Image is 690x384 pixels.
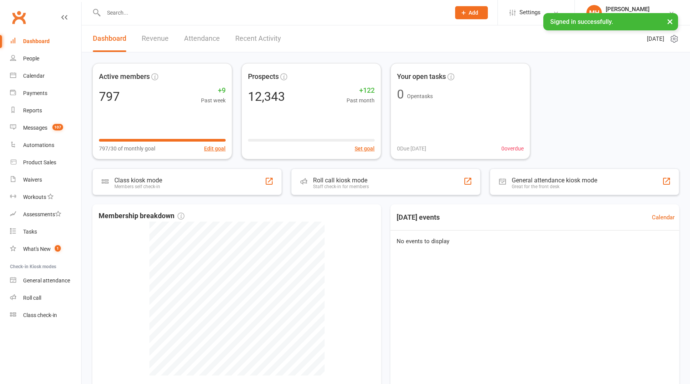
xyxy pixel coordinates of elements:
span: +9 [201,85,226,96]
span: Prospects [248,71,279,82]
a: Dashboard [93,25,126,52]
a: Clubworx [9,8,28,27]
a: Calendar [652,213,675,222]
div: Members self check-in [114,184,162,189]
span: 0 overdue [501,144,524,153]
a: People [10,50,81,67]
div: Automations [23,142,54,148]
div: Calendar [23,73,45,79]
a: Assessments [10,206,81,223]
a: What's New1 [10,240,81,258]
a: Messages 107 [10,119,81,137]
a: General attendance kiosk mode [10,272,81,289]
div: Workouts [23,194,46,200]
a: Automations [10,137,81,154]
h3: [DATE] events [390,210,446,224]
div: Tasks [23,229,37,235]
a: Waivers [10,171,81,189]
button: Set goal [355,144,375,153]
div: Class kiosk mode [114,177,162,184]
a: Roll call [10,289,81,307]
span: Your open tasks [397,71,446,82]
a: Revenue [142,25,169,52]
span: 0 Due [DATE] [397,144,426,153]
span: 1 [55,245,61,252]
div: General attendance [23,277,70,284]
span: [DATE] [647,34,664,43]
a: Dashboard [10,33,81,50]
div: Roll call kiosk mode [313,177,369,184]
a: Calendar [10,67,81,85]
div: ACA Network [606,13,650,20]
span: Settings [519,4,541,21]
div: Staff check-in for members [313,184,369,189]
a: Workouts [10,189,81,206]
a: Reports [10,102,81,119]
div: 12,343 [248,90,285,103]
span: Active members [99,71,150,82]
div: No events to display [387,230,682,252]
div: Dashboard [23,38,50,44]
span: 107 [52,124,63,130]
span: Add [469,10,478,16]
div: Messages [23,125,47,131]
a: Product Sales [10,154,81,171]
div: 0 [397,88,404,100]
div: Waivers [23,177,42,183]
a: Class kiosk mode [10,307,81,324]
div: People [23,55,39,62]
a: Payments [10,85,81,102]
span: Signed in successfully. [550,18,613,25]
div: 797 [99,90,120,103]
span: +122 [347,85,375,96]
div: Payments [23,90,47,96]
div: [PERSON_NAME] [606,6,650,13]
div: Roll call [23,295,41,301]
input: Search... [101,7,445,18]
button: × [663,13,677,30]
div: General attendance kiosk mode [512,177,597,184]
div: MH [586,5,602,20]
div: Reports [23,107,42,114]
span: Open tasks [407,93,433,99]
span: Past week [201,96,226,105]
a: Tasks [10,223,81,240]
button: Add [455,6,488,19]
span: Membership breakdown [99,210,184,222]
div: Great for the front desk [512,184,597,189]
button: Edit goal [204,144,226,153]
span: 797/30 of monthly goal [99,144,155,153]
a: Recent Activity [235,25,281,52]
div: Assessments [23,211,61,217]
a: Attendance [184,25,220,52]
div: What's New [23,246,51,252]
div: Class check-in [23,312,57,318]
div: Product Sales [23,159,56,165]
span: Past month [347,96,375,105]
